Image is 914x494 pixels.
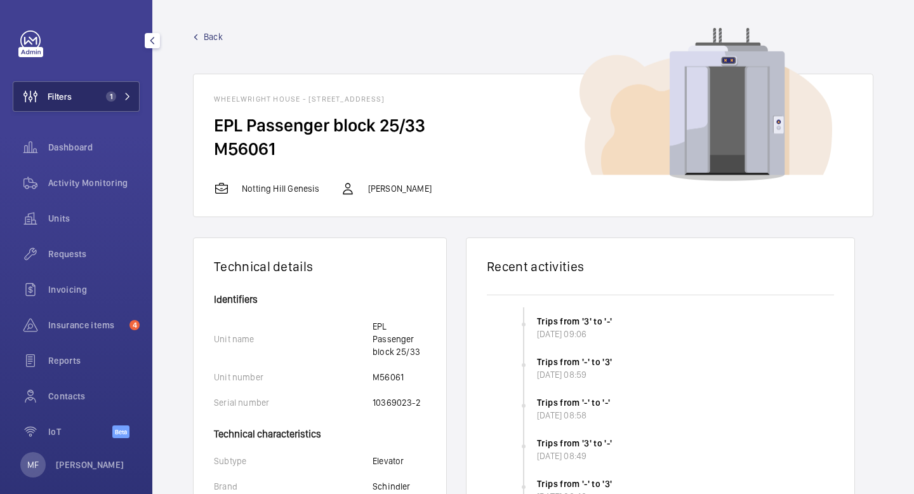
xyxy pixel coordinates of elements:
[56,458,124,471] p: [PERSON_NAME]
[214,114,852,137] h2: EPL Passenger block 25/33
[537,396,837,409] div: Trips from '-' to '-'
[242,182,320,195] p: Notting Hill Genesis
[48,212,140,225] span: Units
[48,248,140,260] span: Requests
[580,28,832,182] img: device image
[214,295,426,305] h4: Identifiers
[112,425,129,438] span: Beta
[106,91,116,102] span: 1
[13,81,140,112] button: Filters1
[214,137,852,161] h2: M56061
[48,177,140,189] span: Activity Monitoring
[48,354,140,367] span: Reports
[27,458,39,471] p: MF
[537,437,837,450] div: Trips from '3' to '-'
[214,455,373,467] p: Subtype
[537,328,837,340] div: [DATE] 09:06
[537,409,837,422] div: [DATE] 08:58
[48,319,124,331] span: Insurance items
[48,425,112,438] span: IoT
[204,30,223,43] span: Back
[214,95,852,103] h1: Wheelwright House - [STREET_ADDRESS]
[373,371,404,384] p: M56061
[537,450,837,462] div: [DATE] 08:49
[537,315,837,328] div: Trips from '3' to '-'
[373,480,411,493] p: Schindler
[48,283,140,296] span: Invoicing
[129,320,140,330] span: 4
[368,182,432,195] p: [PERSON_NAME]
[373,320,426,358] p: EPL Passenger block 25/33
[487,258,834,274] h2: Recent activities
[214,396,373,409] p: Serial number
[48,90,72,103] span: Filters
[537,356,837,368] div: Trips from '-' to '3'
[537,477,837,490] div: Trips from '-' to '3'
[48,390,140,403] span: Contacts
[214,422,426,439] h4: Technical characteristics
[373,396,421,409] p: 10369023-2
[214,371,373,384] p: Unit number
[537,368,837,381] div: [DATE] 08:59
[373,455,404,467] p: Elevator
[214,480,373,493] p: Brand
[214,333,373,345] p: Unit name
[48,141,140,154] span: Dashboard
[214,258,426,274] h1: Technical details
